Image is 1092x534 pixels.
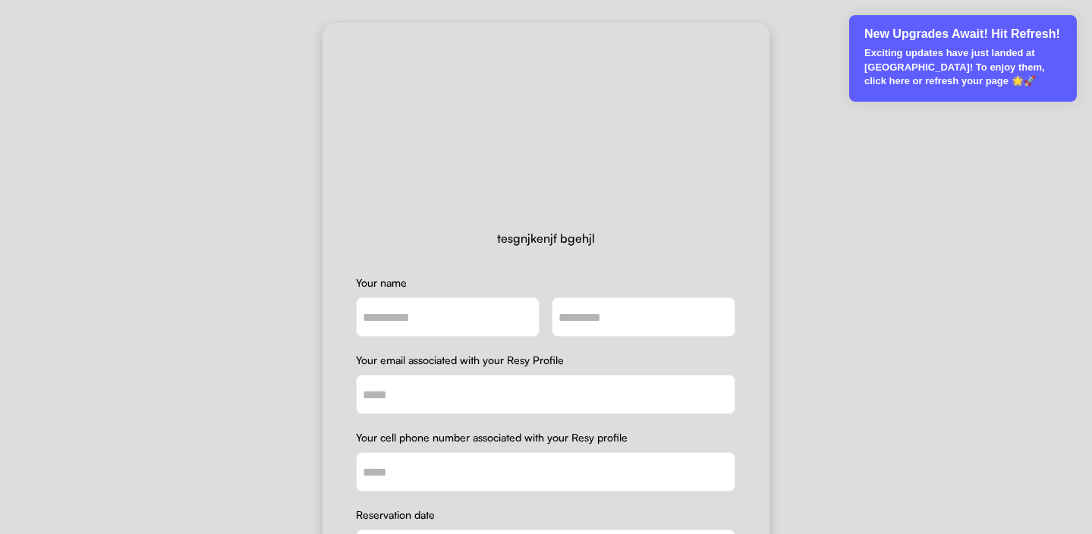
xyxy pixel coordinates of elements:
div: tesgnjkenjf bgehjl [497,232,595,244]
p: Exciting updates have just landed at [GEOGRAPHIC_DATA]! To enjoy them, click here or refresh your... [864,46,1063,88]
div: Your email associated with your Resy Profile [356,355,735,366]
div: Reservation date [356,510,735,520]
p: New Upgrades Await! Hit Refresh! [864,26,1063,42]
div: Your cell phone number associated with your Resy profile [356,432,735,443]
div: Your name [356,278,735,288]
img: yH5BAEAAAAALAAAAAABAAEAAAIBRAA7 [470,56,622,208]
